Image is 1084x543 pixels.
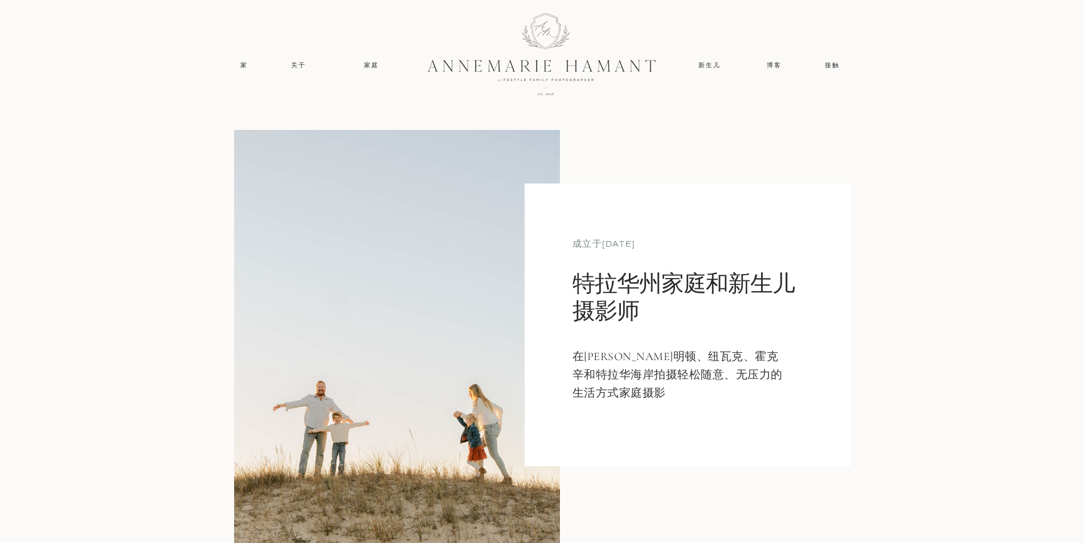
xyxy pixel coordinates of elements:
a: 关于 [283,60,316,71]
a: 新生儿 [682,60,737,71]
font: 博客 [767,62,782,68]
font: 在[PERSON_NAME]明顿、纽瓦克、霍克辛和特拉华海岸拍摄轻松随意、无压力的生活方式家庭摄影 [572,350,783,400]
font: 成立于[DATE] [572,239,635,248]
font: 特拉华州家庭和新生儿摄影师 [572,270,795,325]
a: 家庭 [346,60,398,71]
font: 接触 [825,62,840,68]
a: 博客 [761,60,788,71]
a: 家 [228,60,261,71]
a: 接触 [808,60,857,71]
font: 家 [240,62,248,68]
font: 关于 [291,62,306,68]
font: 家庭 [364,62,379,68]
font: 新生儿 [698,62,721,68]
